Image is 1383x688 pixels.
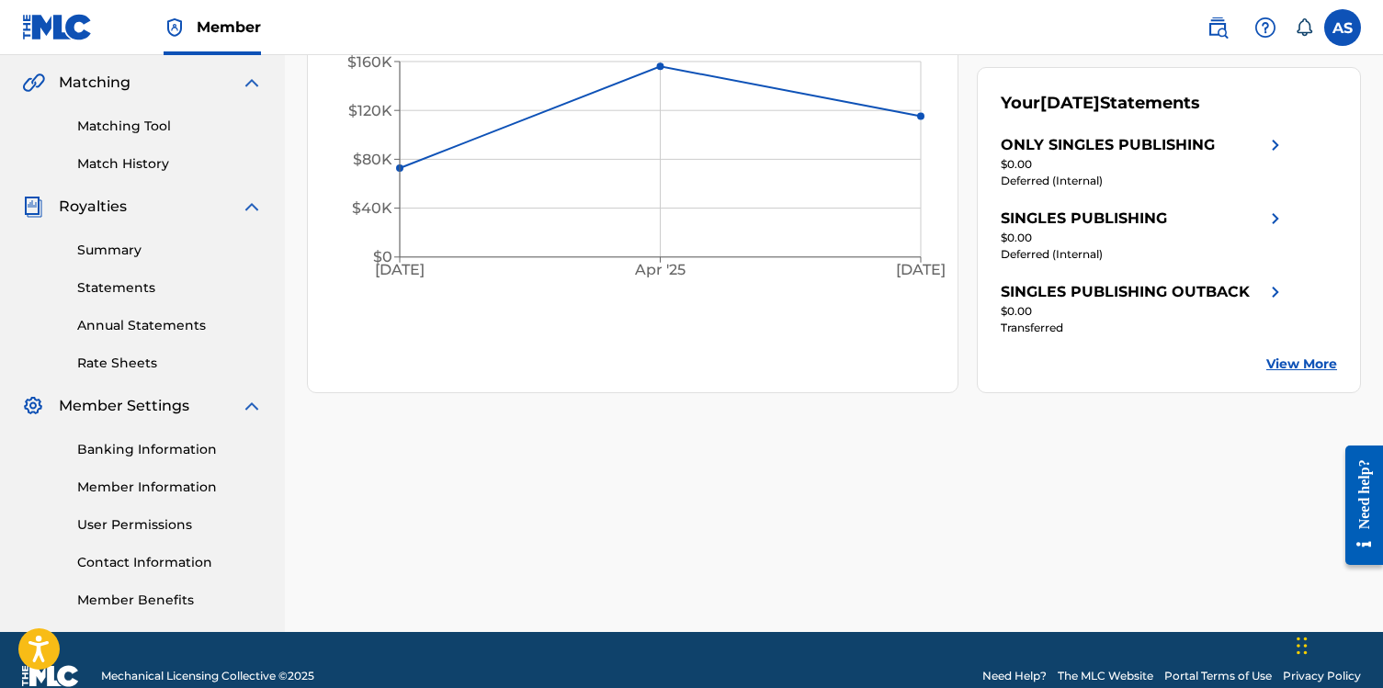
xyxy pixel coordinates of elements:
[77,316,263,335] a: Annual Statements
[22,14,93,40] img: MLC Logo
[982,668,1047,684] a: Need Help?
[59,72,130,94] span: Matching
[1324,9,1361,46] div: User Menu
[1247,9,1284,46] div: Help
[59,395,189,417] span: Member Settings
[77,278,263,298] a: Statements
[197,17,261,38] span: Member
[1264,281,1287,303] img: right chevron icon
[241,72,263,94] img: expand
[1297,618,1308,673] div: Drag
[241,395,263,417] img: expand
[77,241,263,260] a: Summary
[77,553,263,572] a: Contact Information
[1001,208,1167,230] div: SINGLES PUBLISHING
[1264,134,1287,156] img: right chevron icon
[1332,432,1383,580] iframe: Resource Center
[59,196,127,218] span: Royalties
[1001,208,1287,263] a: SINGLES PUBLISHINGright chevron icon$0.00Deferred (Internal)
[1001,134,1287,189] a: ONLY SINGLES PUBLISHINGright chevron icon$0.00Deferred (Internal)
[1295,18,1313,37] div: Notifications
[352,199,392,217] tspan: $40K
[1291,600,1383,688] iframe: Chat Widget
[1001,230,1287,246] div: $0.00
[164,17,186,39] img: Top Rightsholder
[1058,668,1153,684] a: The MLC Website
[77,440,263,459] a: Banking Information
[1283,668,1361,684] a: Privacy Policy
[77,154,263,174] a: Match History
[1199,9,1236,46] a: Public Search
[1001,156,1287,173] div: $0.00
[1164,668,1272,684] a: Portal Terms of Use
[1001,91,1200,116] div: Your Statements
[77,117,263,136] a: Matching Tool
[634,261,686,278] tspan: Apr '25
[348,102,392,119] tspan: $120K
[373,248,392,265] tspan: $0
[1001,320,1287,336] div: Transferred
[77,478,263,497] a: Member Information
[22,395,44,417] img: Member Settings
[1264,208,1287,230] img: right chevron icon
[241,196,263,218] img: expand
[1001,303,1287,320] div: $0.00
[1254,17,1276,39] img: help
[1207,17,1229,39] img: search
[77,591,263,610] a: Member Benefits
[22,665,79,687] img: logo
[353,151,392,168] tspan: $80K
[1001,281,1250,303] div: SINGLES PUBLISHING OUTBACK
[1266,355,1337,374] a: View More
[22,196,44,218] img: Royalties
[77,354,263,373] a: Rate Sheets
[375,261,425,278] tspan: [DATE]
[1001,134,1215,156] div: ONLY SINGLES PUBLISHING
[101,668,314,684] span: Mechanical Licensing Collective © 2025
[22,72,45,94] img: Matching
[77,515,263,535] a: User Permissions
[1001,246,1287,263] div: Deferred (Internal)
[1001,281,1287,336] a: SINGLES PUBLISHING OUTBACKright chevron icon$0.00Transferred
[896,261,946,278] tspan: [DATE]
[1001,173,1287,189] div: Deferred (Internal)
[1040,93,1100,113] span: [DATE]
[347,53,392,71] tspan: $160K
